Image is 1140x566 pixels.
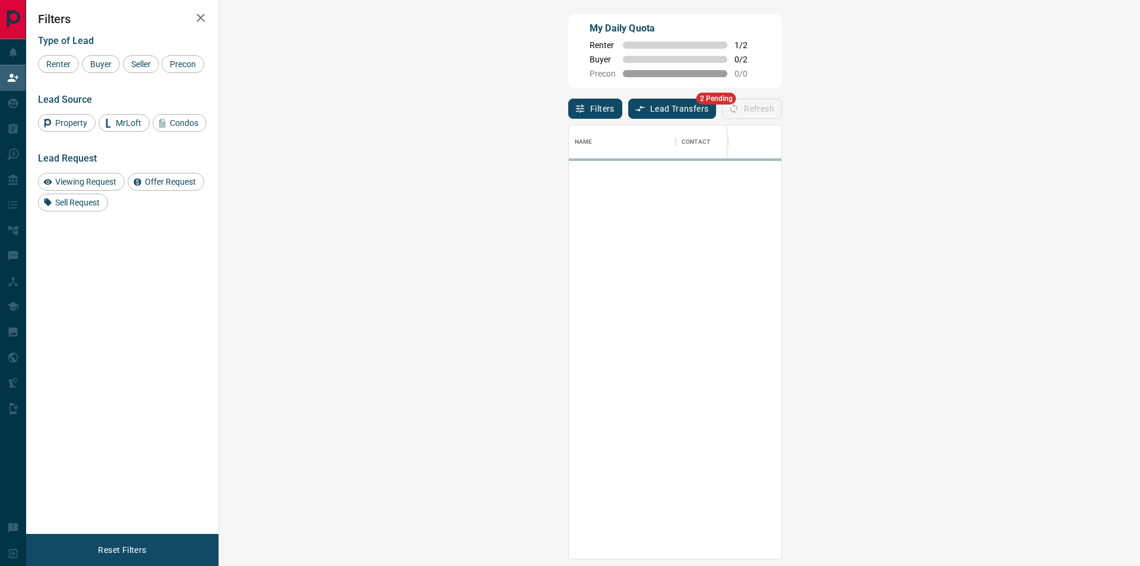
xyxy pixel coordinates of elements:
[51,177,121,186] span: Viewing Request
[153,114,207,132] div: Condos
[590,69,616,78] span: Precon
[38,55,79,73] div: Renter
[51,118,91,128] span: Property
[628,99,717,119] button: Lead Transfers
[734,69,761,78] span: 0 / 0
[86,59,116,69] span: Buyer
[590,21,761,36] p: My Daily Quota
[51,198,104,207] span: Sell Request
[38,114,96,132] div: Property
[38,173,125,191] div: Viewing Request
[38,12,207,26] h2: Filters
[99,114,150,132] div: MrLoft
[82,55,120,73] div: Buyer
[696,93,736,105] span: 2 Pending
[38,35,94,46] span: Type of Lead
[676,125,771,159] div: Contact
[127,59,155,69] span: Seller
[734,55,761,64] span: 0 / 2
[112,118,145,128] span: MrLoft
[569,125,676,159] div: Name
[568,99,622,119] button: Filters
[123,55,159,73] div: Seller
[141,177,200,186] span: Offer Request
[38,153,97,164] span: Lead Request
[90,540,154,560] button: Reset Filters
[128,173,204,191] div: Offer Request
[575,125,593,159] div: Name
[166,59,200,69] span: Precon
[590,40,616,50] span: Renter
[161,55,204,73] div: Precon
[166,118,202,128] span: Condos
[682,125,710,159] div: Contact
[734,40,761,50] span: 1 / 2
[42,59,75,69] span: Renter
[38,94,92,105] span: Lead Source
[38,194,108,211] div: Sell Request
[590,55,616,64] span: Buyer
